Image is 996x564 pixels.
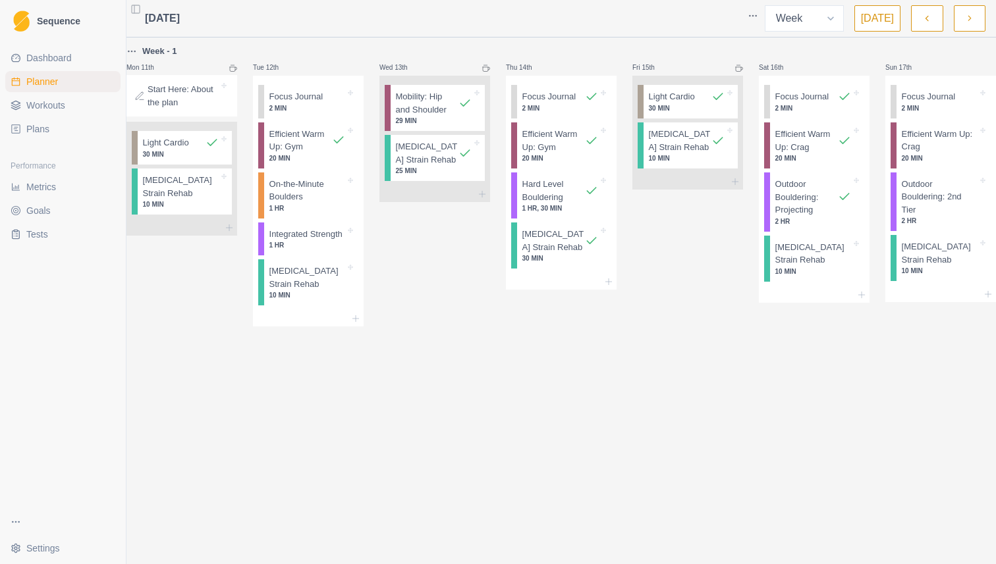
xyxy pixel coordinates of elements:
a: LogoSequence [5,5,121,37]
a: Dashboard [5,47,121,68]
p: Mobility: Hip and Shoulder [396,90,458,116]
p: Mon 11th [126,63,166,72]
img: Logo [13,11,30,32]
p: 30 MIN [649,103,725,113]
p: Light Cardio [143,136,189,149]
button: [DATE] [854,5,900,32]
span: Workouts [26,99,65,112]
p: Tue 12th [253,63,292,72]
p: Start Here: About the plan [148,83,219,109]
span: Sequence [37,16,80,26]
div: [MEDICAL_DATA] Strain Rehab25 MIN [385,135,485,181]
p: Efficient Warm Up: Gym [269,128,332,153]
div: Start Here: About the plan [126,75,237,116]
a: Planner [5,71,121,92]
div: [MEDICAL_DATA] Strain Rehab10 MIN [764,236,864,282]
p: Fri 15th [632,63,672,72]
p: [MEDICAL_DATA] Strain Rehab [396,140,458,166]
span: Tests [26,228,48,241]
p: [MEDICAL_DATA] Strain Rehab [649,128,711,153]
div: On-the-Minute Boulders1 HR [258,172,358,218]
div: Performance [5,155,121,176]
button: Settings [5,538,121,559]
div: Focus Journal2 MIN [258,85,358,118]
p: 20 MIN [902,153,978,163]
p: 1 HR [269,240,345,250]
p: 2 HR [775,217,851,226]
p: Focus Journal [775,90,829,103]
p: [MEDICAL_DATA] Strain Rehab [775,241,851,267]
a: Tests [5,224,121,245]
a: Workouts [5,95,121,116]
p: 20 MIN [775,153,851,163]
a: Plans [5,118,121,140]
a: Goals [5,200,121,221]
div: Efficient Warm Up: Crag20 MIN [891,122,991,168]
p: 30 MIN [143,149,219,159]
div: Outdoor Bouldering: Projecting2 HR [764,172,864,232]
p: 2 MIN [522,103,598,113]
div: Light Cardio30 MIN [638,85,738,118]
p: 2 HR [902,216,978,226]
p: Week - 1 [142,45,177,58]
p: Focus Journal [522,90,576,103]
div: Efficient Warm Up: Gym20 MIN [511,122,611,168]
p: 1 HR, 30 MIN [522,203,598,213]
p: [MEDICAL_DATA] Strain Rehab [902,240,978,266]
div: Focus Journal2 MIN [764,85,864,118]
p: Sat 16th [759,63,798,72]
p: 2 MIN [269,103,345,113]
p: 10 MIN [775,267,851,276]
p: 1 HR [269,203,345,213]
p: Focus Journal [269,90,323,103]
p: On-the-Minute Boulders [269,178,345,203]
div: Light Cardio30 MIN [132,131,232,165]
p: 10 MIN [649,153,725,163]
p: [MEDICAL_DATA] Strain Rehab [143,174,219,199]
p: Efficient Warm Up: Crag [775,128,838,153]
p: Sun 17th [885,63,925,72]
p: Integrated Strength [269,228,343,241]
p: 20 MIN [522,153,598,163]
p: [MEDICAL_DATA] Strain Rehab [269,265,345,290]
div: Outdoor Bouldering: 2nd Tier2 HR [891,172,991,232]
div: Efficient Warm Up: Crag20 MIN [764,122,864,168]
span: Metrics [26,180,56,193]
div: Hard Level Bouldering1 HR, 30 MIN [511,172,611,218]
p: 20 MIN [269,153,345,163]
span: Planner [26,75,58,88]
span: Dashboard [26,51,72,64]
p: Light Cardio [649,90,695,103]
p: Outdoor Bouldering: Projecting [775,178,838,217]
p: 25 MIN [396,166,472,176]
div: Efficient Warm Up: Gym20 MIN [258,122,358,168]
p: 2 MIN [775,103,851,113]
p: 10 MIN [269,290,345,300]
p: Outdoor Bouldering: 2nd Tier [902,178,978,217]
div: [MEDICAL_DATA] Strain Rehab10 MIN [891,235,991,281]
p: 10 MIN [143,199,219,209]
p: Thu 14th [506,63,545,72]
div: [MEDICAL_DATA] Strain Rehab10 MIN [638,122,738,168]
div: [MEDICAL_DATA] Strain Rehab10 MIN [258,259,358,305]
div: Integrated Strength1 HR [258,222,358,256]
div: Mobility: Hip and Shoulder29 MIN [385,85,485,131]
p: 29 MIN [396,116,472,126]
p: Hard Level Bouldering [522,178,585,203]
p: Efficient Warm Up: Crag [902,128,978,153]
a: Metrics [5,176,121,197]
span: Goals [26,204,51,217]
div: Focus Journal2 MIN [891,85,991,118]
p: 2 MIN [902,103,978,113]
div: [MEDICAL_DATA] Strain Rehab10 MIN [132,168,232,215]
p: Efficient Warm Up: Gym [522,128,585,153]
p: Wed 13th [379,63,419,72]
p: Focus Journal [902,90,956,103]
div: [MEDICAL_DATA] Strain Rehab30 MIN [511,222,611,269]
p: [MEDICAL_DATA] Strain Rehab [522,228,585,253]
span: [DATE] [145,11,180,26]
p: 10 MIN [902,266,978,276]
div: Focus Journal2 MIN [511,85,611,118]
p: 30 MIN [522,253,598,263]
span: Plans [26,122,49,136]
